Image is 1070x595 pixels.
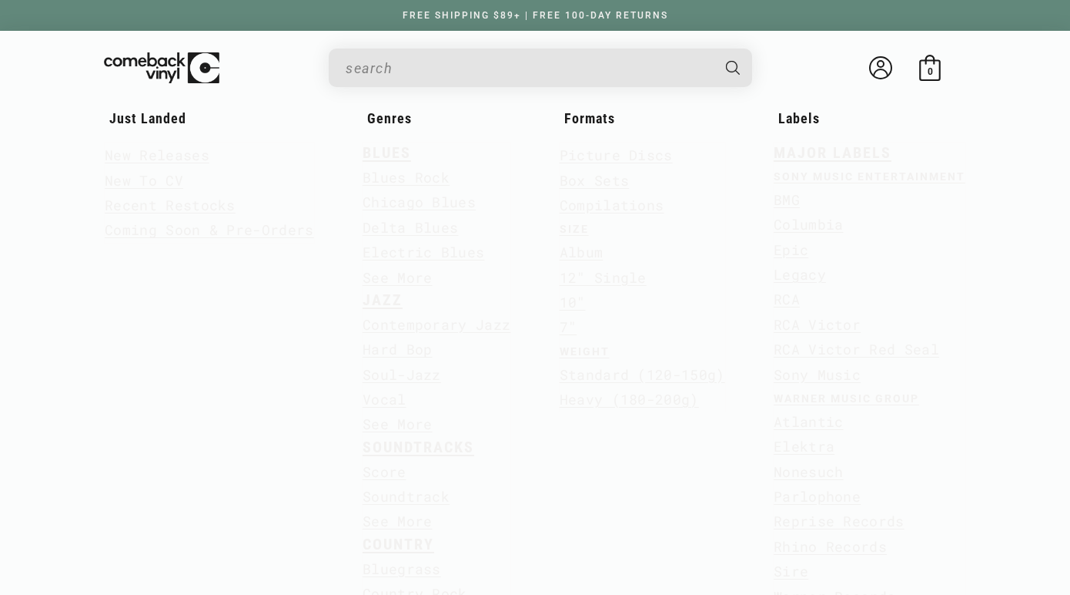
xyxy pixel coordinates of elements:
button: Search [713,49,754,87]
a: Coming Soon & Pre-Orders [105,217,314,242]
a: Box Sets [560,168,630,193]
a: Score [363,459,406,484]
span: Formats [564,110,615,126]
a: New To CV [105,168,183,193]
a: See More [363,412,433,436]
a: RCA [774,287,800,311]
a: Legacy [774,262,826,287]
a: Sony Music [774,362,861,387]
a: BLUES [363,144,411,162]
a: Compilations [560,193,664,217]
a: Bluegrass [363,556,441,581]
a: Album [560,240,604,264]
a: Electric Blues [363,240,484,264]
span: Labels [778,110,820,126]
a: Epic [774,237,808,262]
a: Blues Rock [363,165,450,190]
a: Picture Discs [560,143,673,167]
a: RCA Victor Red Seal [774,337,939,361]
a: Sire [774,559,808,583]
a: Reprise Records [774,509,904,533]
a: See More [363,265,433,290]
a: COUNTRY [363,536,434,553]
a: Contemporary Jazz [363,312,510,337]
a: Nonesuch [774,459,844,484]
a: Rhino Records [774,534,887,559]
input: search [346,52,711,84]
a: Standard (120-150g) [560,362,725,387]
a: BMG [774,187,800,212]
a: Recent Restocks [105,193,236,217]
a: SOUNDTRACKS [363,439,474,456]
span: Just Landed [109,110,186,126]
a: FREE SHIPPING $89+ | FREE 100-DAY RETURNS [387,10,684,21]
a: 10" [560,290,586,314]
a: 7" [560,314,577,339]
a: Parlophone [774,484,861,509]
a: JAZZ [363,291,403,309]
a: Columbia [774,212,844,237]
a: Soundtrack [363,484,450,509]
a: See More [363,509,433,533]
a: RCA Victor [774,312,861,337]
a: Vocal [363,387,406,412]
a: 12" Single [560,265,647,290]
a: Atlantic [774,409,844,434]
div: Search [329,49,752,87]
a: Heavy (180-200g) [560,387,699,412]
a: New Releases [105,143,209,167]
a: Elektra [774,434,834,459]
a: Hard Bop [363,337,433,361]
span: Genres [367,110,412,126]
a: Chicago Blues [363,190,476,214]
a: Delta Blues [363,215,459,240]
a: Soul-Jazz [363,362,441,387]
span: 0 [928,66,933,77]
